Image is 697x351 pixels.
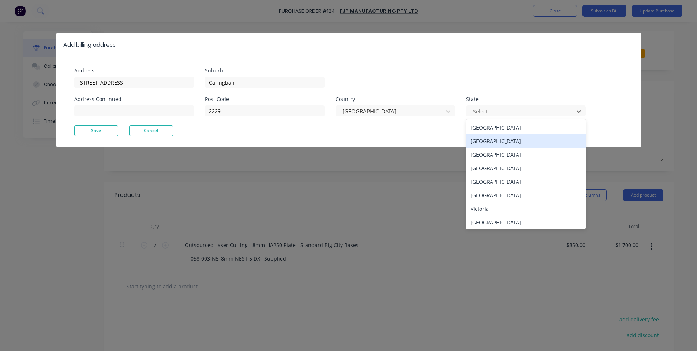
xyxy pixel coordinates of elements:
[466,216,586,229] div: [GEOGRAPHIC_DATA]
[466,175,586,188] div: [GEOGRAPHIC_DATA]
[466,188,586,202] div: [GEOGRAPHIC_DATA]
[336,97,455,102] div: Country
[205,97,325,102] div: Post Code
[466,134,586,148] div: [GEOGRAPHIC_DATA]
[466,97,586,102] div: State
[466,121,586,134] div: [GEOGRAPHIC_DATA]
[63,41,116,49] div: Add billing address
[74,125,118,136] button: Save
[466,148,586,161] div: [GEOGRAPHIC_DATA]
[466,161,586,175] div: [GEOGRAPHIC_DATA]
[74,68,194,73] div: Address
[74,97,194,102] div: Address Continued
[205,68,325,73] div: Suburb
[129,125,173,136] button: Cancel
[466,202,586,216] div: Victoria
